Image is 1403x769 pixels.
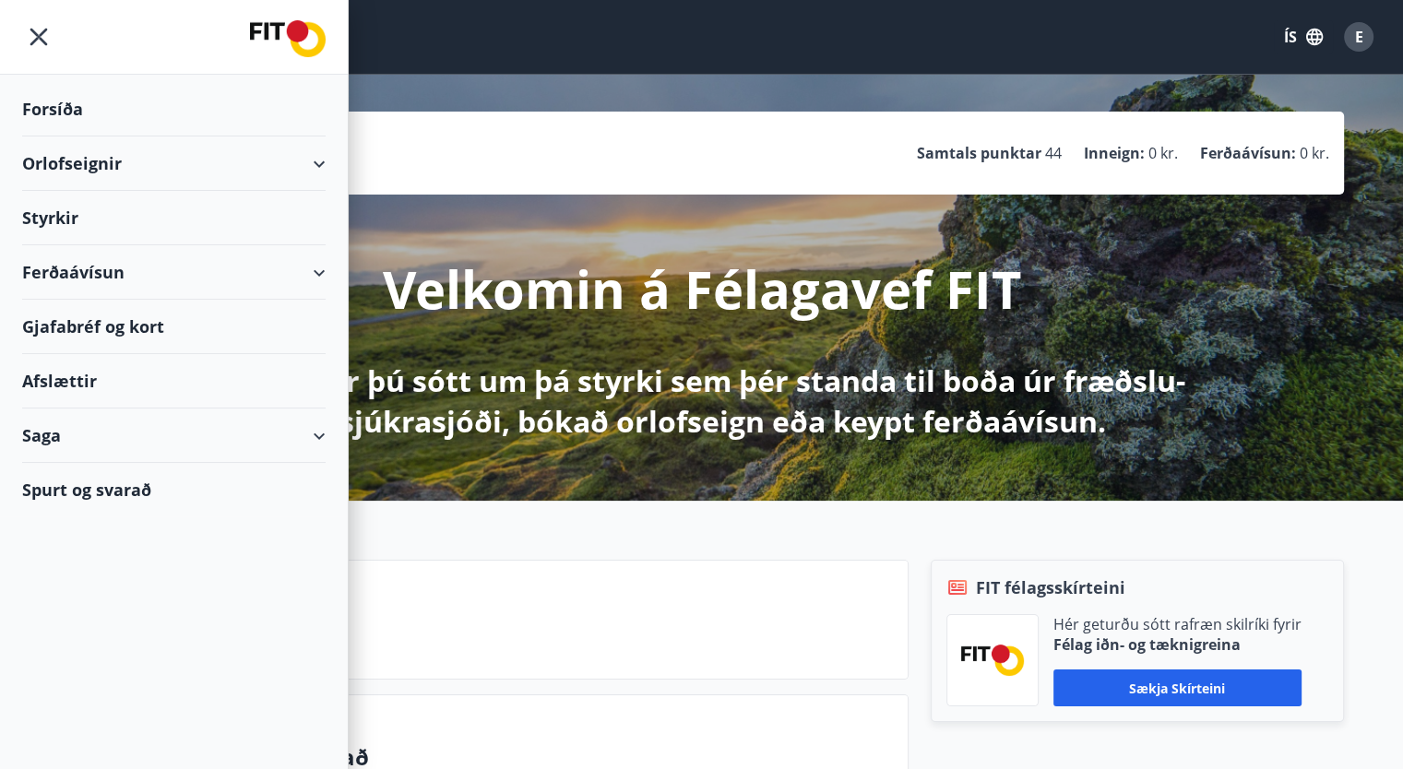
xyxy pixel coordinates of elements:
div: Afslættir [22,354,326,408]
span: 0 kr. [1300,143,1329,163]
div: Forsíða [22,82,326,136]
button: Sækja skírteini [1053,669,1302,706]
div: Styrkir [22,191,326,245]
div: Saga [22,408,326,463]
span: 44 [1045,143,1062,163]
p: Velkomin á Félagavef FIT [383,254,1021,324]
button: ÍS [1274,20,1333,53]
button: E [1337,15,1381,59]
div: Gjafabréf og kort [22,300,326,354]
span: 0 kr. [1148,143,1178,163]
div: Orlofseignir [22,136,326,191]
p: Hér geturðu sótt rafræn skilríki fyrir [1053,614,1302,634]
div: Spurt og svarað [22,463,326,516]
img: union_logo [250,20,326,57]
span: E [1355,27,1363,47]
p: Samtals punktar [917,143,1041,163]
span: FIT félagsskírteini [976,575,1125,599]
div: Ferðaávísun [22,245,326,300]
p: Ferðaávísun : [1200,143,1296,163]
img: FPQVkF9lTnNbbaRSFyT17YYeljoOGk5m51IhT0bO.png [961,645,1024,675]
p: Inneign : [1084,143,1145,163]
p: Næstu helgi [196,607,893,638]
p: Hér getur þú sótt um þá styrki sem þér standa til boða úr fræðslu- og sjúkrasjóði, bókað orlofsei... [215,361,1189,442]
p: Félag iðn- og tæknigreina [1053,634,1302,655]
button: menu [22,20,55,53]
